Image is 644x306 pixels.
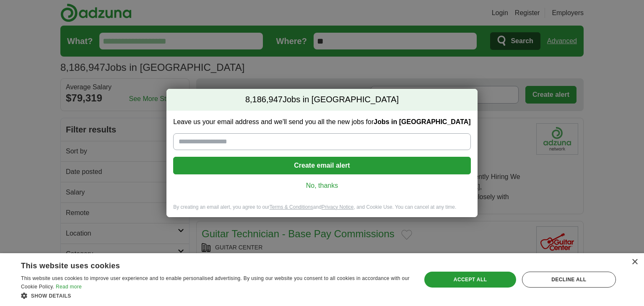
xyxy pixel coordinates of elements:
[322,204,354,210] a: Privacy Notice
[245,94,283,106] span: 8,186,947
[180,181,464,190] a: No, thanks
[522,272,616,288] div: Decline all
[56,284,82,290] a: Read more, opens a new window
[166,204,477,218] div: By creating an email alert, you agree to our and , and Cookie Use. You can cancel at any time.
[21,291,410,300] div: Show details
[424,272,516,288] div: Accept all
[374,118,470,125] strong: Jobs in [GEOGRAPHIC_DATA]
[270,204,313,210] a: Terms & Conditions
[173,117,470,127] label: Leave us your email address and we'll send you all the new jobs for
[173,157,470,174] button: Create email alert
[166,89,477,111] h2: Jobs in [GEOGRAPHIC_DATA]
[21,258,389,271] div: This website uses cookies
[631,259,638,265] div: Close
[31,293,71,299] span: Show details
[21,275,410,290] span: This website uses cookies to improve user experience and to enable personalised advertising. By u...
